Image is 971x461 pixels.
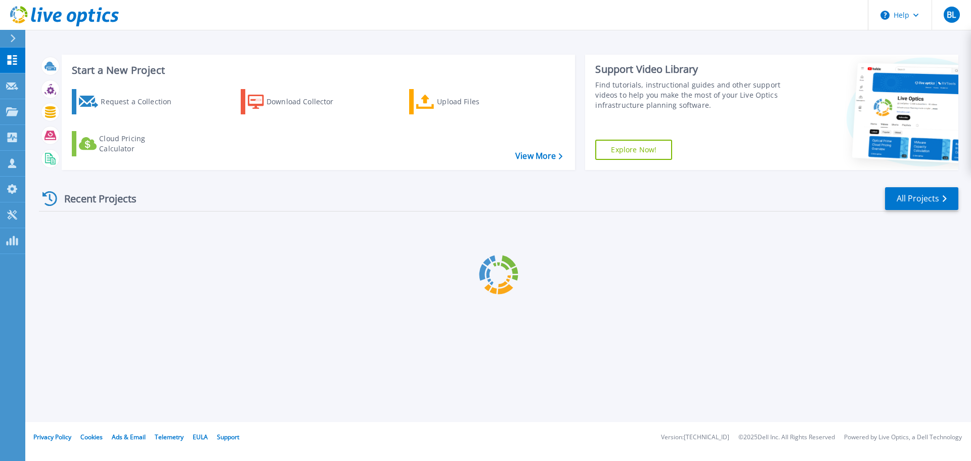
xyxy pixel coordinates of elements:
li: Powered by Live Optics, a Dell Technology [844,434,962,441]
div: Request a Collection [101,92,182,112]
a: Ads & Email [112,433,146,441]
div: Download Collector [267,92,347,112]
a: Download Collector [241,89,354,114]
a: Telemetry [155,433,184,441]
a: Request a Collection [72,89,185,114]
div: Find tutorials, instructional guides and other support videos to help you make the most of your L... [595,80,785,110]
h3: Start a New Project [72,65,562,76]
li: Version: [TECHNICAL_ID] [661,434,729,441]
a: Support [217,433,239,441]
a: Upload Files [409,89,522,114]
a: View More [515,151,562,161]
div: Support Video Library [595,63,785,76]
a: Cloud Pricing Calculator [72,131,185,156]
a: Privacy Policy [33,433,71,441]
div: Upload Files [437,92,518,112]
div: Cloud Pricing Calculator [99,134,180,154]
a: Cookies [80,433,103,441]
span: BL [947,11,956,19]
a: Explore Now! [595,140,672,160]
li: © 2025 Dell Inc. All Rights Reserved [738,434,835,441]
div: Recent Projects [39,186,150,211]
a: EULA [193,433,208,441]
a: All Projects [885,187,958,210]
